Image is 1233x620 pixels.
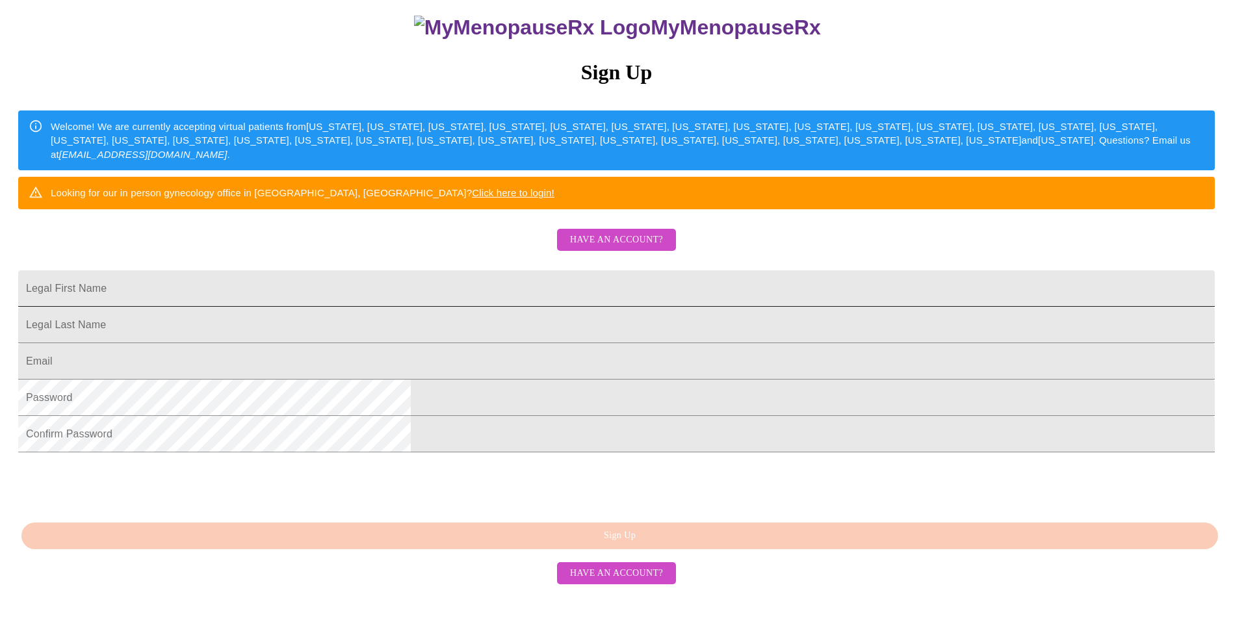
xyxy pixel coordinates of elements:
[554,242,679,253] a: Have an account?
[570,565,663,582] span: Have an account?
[557,229,676,252] button: Have an account?
[557,562,676,585] button: Have an account?
[20,16,1215,40] h3: MyMenopauseRx
[554,566,679,577] a: Have an account?
[414,16,651,40] img: MyMenopauseRx Logo
[18,60,1215,84] h3: Sign Up
[51,181,554,205] div: Looking for our in person gynecology office in [GEOGRAPHIC_DATA], [GEOGRAPHIC_DATA]?
[570,232,663,248] span: Have an account?
[51,114,1204,166] div: Welcome! We are currently accepting virtual patients from [US_STATE], [US_STATE], [US_STATE], [US...
[18,459,216,510] iframe: reCAPTCHA
[59,149,227,160] em: [EMAIL_ADDRESS][DOMAIN_NAME]
[472,187,554,198] a: Click here to login!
